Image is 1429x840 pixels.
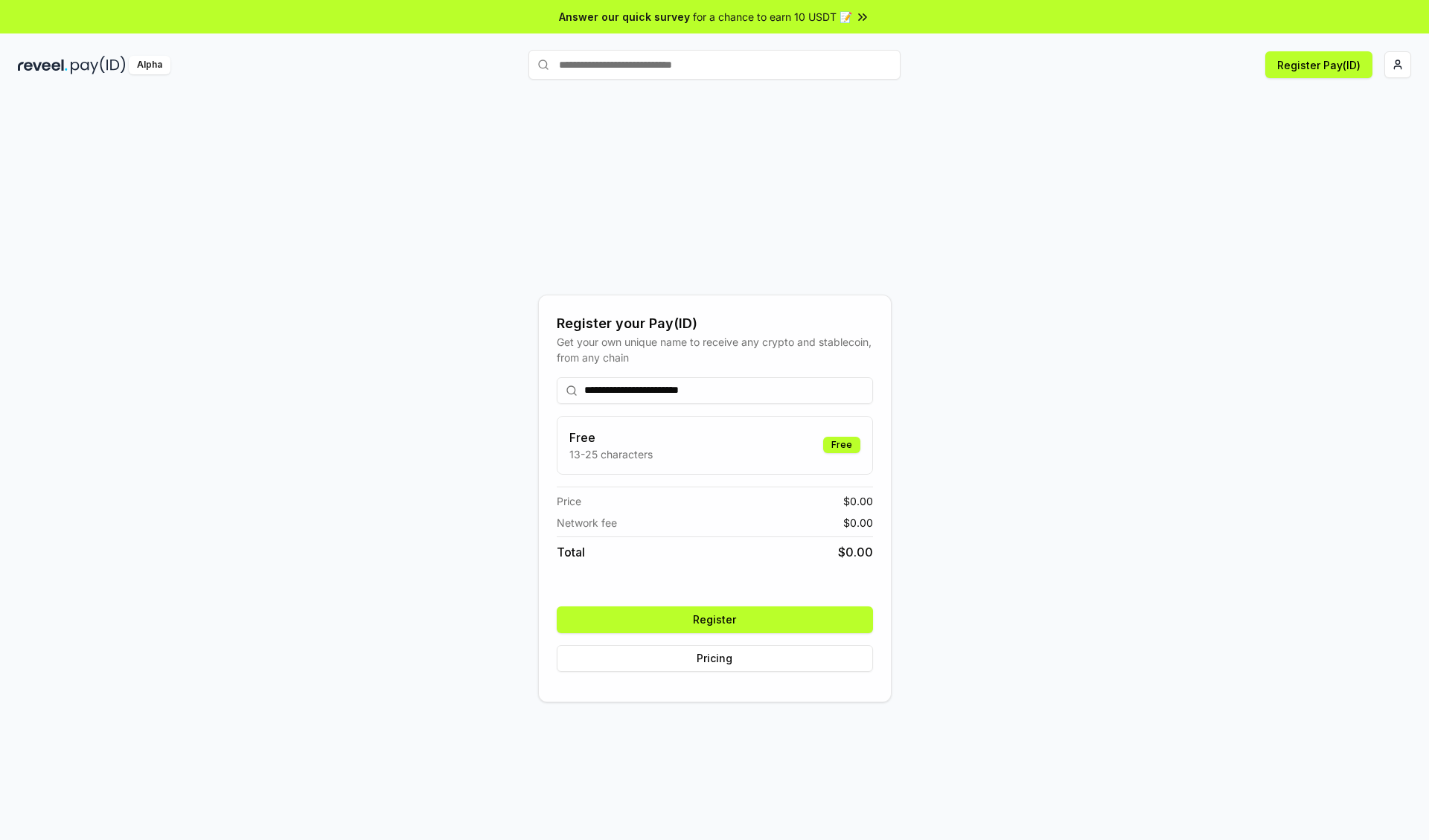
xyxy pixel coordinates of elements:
[843,493,873,509] span: $ 0.00
[823,437,860,453] div: Free
[557,645,873,672] button: Pricing
[557,543,585,561] span: Total
[569,446,653,462] p: 13-25 characters
[18,56,68,74] img: reveel_dark
[557,606,873,633] button: Register
[557,334,873,365] div: Get your own unique name to receive any crypto and stablecoin, from any chain
[559,9,690,25] span: Answer our quick survey
[557,515,617,530] span: Network fee
[557,493,581,509] span: Price
[129,56,170,74] div: Alpha
[693,9,852,25] span: for a chance to earn 10 USDT 📝
[1265,51,1372,78] button: Register Pay(ID)
[557,313,873,334] div: Register your Pay(ID)
[569,429,653,446] h3: Free
[71,56,126,74] img: pay_id
[838,543,873,561] span: $ 0.00
[843,515,873,530] span: $ 0.00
